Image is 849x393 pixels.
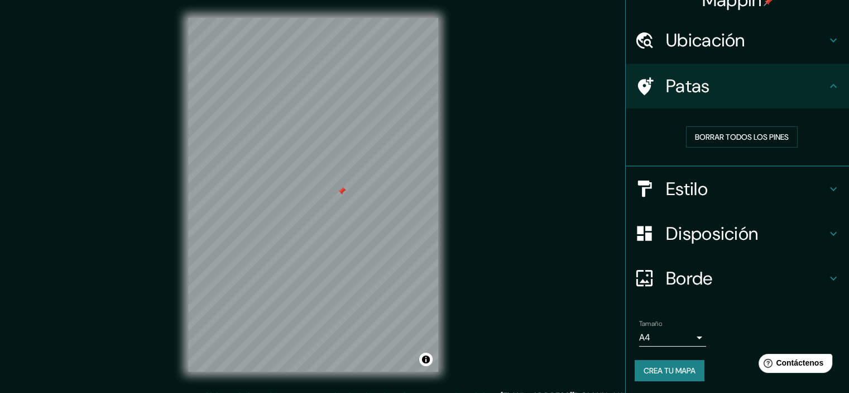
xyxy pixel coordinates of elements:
[666,177,708,201] font: Estilo
[626,167,849,211] div: Estilo
[626,18,849,63] div: Ubicación
[666,74,710,98] font: Patas
[626,211,849,256] div: Disposición
[695,132,789,142] font: Borrar todos los pines
[639,319,662,328] font: Tamaño
[626,64,849,108] div: Patas
[419,353,433,366] button: Activar o desactivar atribución
[750,349,837,381] iframe: Lanzador de widgets de ayuda
[635,360,704,381] button: Crea tu mapa
[666,29,745,52] font: Ubicación
[666,222,758,245] font: Disposición
[666,267,713,290] font: Borde
[626,256,849,301] div: Borde
[686,126,798,148] button: Borrar todos los pines
[639,329,706,347] div: A4
[639,332,650,343] font: A4
[188,18,438,372] canvas: Mapa
[644,366,695,376] font: Crea tu mapa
